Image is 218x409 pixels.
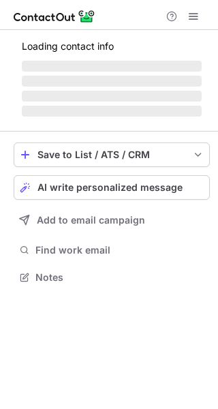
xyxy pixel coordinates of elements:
p: Loading contact info [22,41,202,52]
span: ‌ [22,76,202,87]
button: Find work email [14,241,210,260]
span: AI write personalized message [37,182,183,193]
span: Find work email [35,244,204,256]
span: Notes [35,271,204,284]
img: ContactOut v5.3.10 [14,8,95,25]
div: Save to List / ATS / CRM [37,149,186,160]
button: AI write personalized message [14,175,210,200]
button: save-profile-one-click [14,142,210,167]
span: ‌ [22,91,202,102]
button: Add to email campaign [14,208,210,232]
span: ‌ [22,106,202,117]
span: Add to email campaign [37,215,145,226]
button: Notes [14,268,210,287]
span: ‌ [22,61,202,72]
